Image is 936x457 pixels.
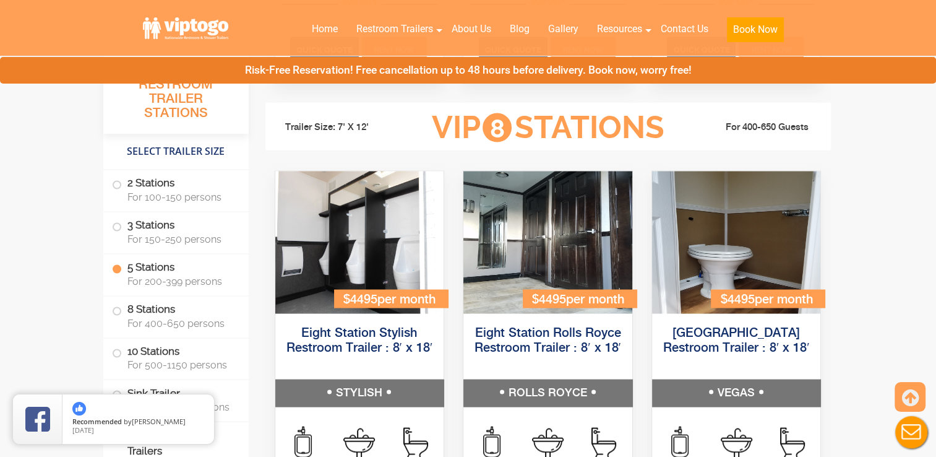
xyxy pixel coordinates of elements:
a: Resources [588,15,651,43]
button: Book Now [727,17,784,42]
span: For 500-1150 persons [127,359,234,370]
h5: VEGAS [652,379,821,406]
h3: All Portable Restroom Trailer Stations [103,59,249,133]
label: 2 Stations [112,170,240,208]
span: 8 [483,113,512,142]
div: $4495 [334,289,448,307]
a: Book Now [718,15,793,50]
span: per month [377,293,436,306]
h5: STYLISH [275,379,444,406]
a: Contact Us [651,15,718,43]
a: Gallery [539,15,588,43]
div: $4495 [711,289,825,307]
label: Sink Trailer [112,380,240,418]
button: Live Chat [887,407,936,457]
img: Review Rating [25,407,50,432]
label: 8 Stations [112,296,240,334]
span: For 100-150 persons [127,191,234,202]
a: Eight Station Stylish Restroom Trailer : 8′ x 18′ [286,326,432,354]
a: Home [303,15,347,43]
span: For 400-650 persons [127,317,234,329]
span: per month [566,293,624,306]
label: 5 Stations [112,254,240,292]
li: Trailer Size: 7' X 12' [274,108,413,146]
span: by [72,418,204,427]
label: 10 Stations [112,338,240,376]
a: About Us [442,15,500,43]
span: For 200-399 persons [127,275,234,287]
span: [DATE] [72,425,94,435]
h4: Select Trailer Size [103,139,249,163]
div: $4495 [523,289,637,307]
span: Recommended [72,417,122,426]
h5: ROLLS ROYCE [463,379,632,406]
img: An image of 8 station shower outside view [652,171,821,313]
a: [GEOGRAPHIC_DATA] Restroom Trailer : 8′ x 18′ [663,326,810,354]
img: An image of 8 station shower outside view [275,171,444,313]
a: Restroom Trailers [347,15,442,43]
a: Eight Station Rolls Royce Restroom Trailer : 8′ x 18′ [474,326,621,354]
li: For 400-650 Guests [684,120,822,134]
span: For 150-250 persons [127,233,234,245]
span: [PERSON_NAME] [132,417,186,426]
h3: VIP Stations [412,110,683,144]
span: per month [754,293,812,306]
label: 3 Stations [112,212,240,250]
img: thumbs up icon [72,402,86,416]
a: Blog [500,15,539,43]
img: An image of 8 station shower outside view [463,171,632,313]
